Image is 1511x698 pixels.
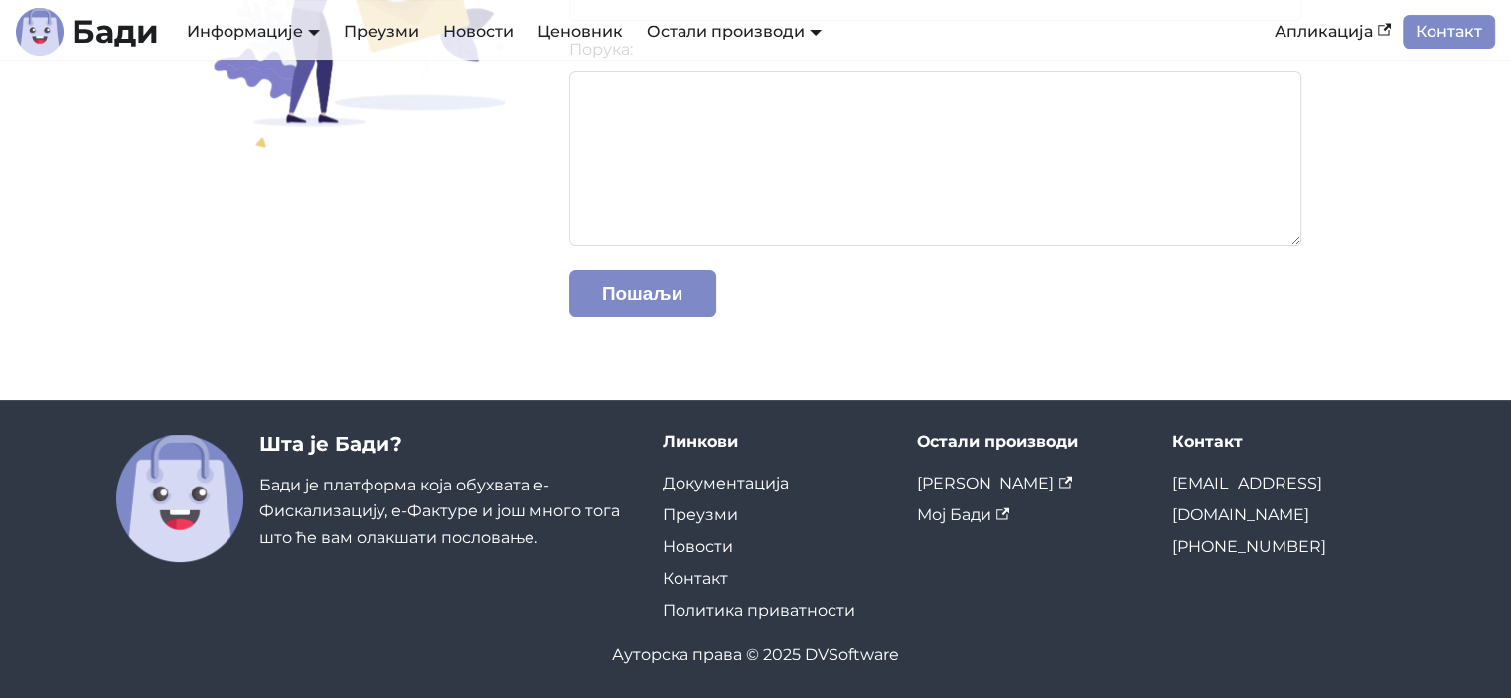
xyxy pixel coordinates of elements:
[1172,537,1326,556] a: [PHONE_NUMBER]
[16,8,159,56] a: ЛогоБади
[663,432,886,452] div: Линкови
[663,474,789,492] a: Документација
[1403,15,1495,49] a: Контакт
[663,505,738,524] a: Преузми
[663,537,733,556] a: Новости
[1172,474,1322,524] a: [EMAIL_ADDRESS][DOMAIN_NAME]
[917,474,1072,492] a: [PERSON_NAME]
[647,22,822,41] a: Остали производи
[259,432,631,457] h3: Шта је Бади?
[16,8,64,56] img: Лого
[663,601,855,620] a: Политика приватности
[1263,15,1403,49] a: Апликација
[116,642,1396,668] div: Ауторска права © 2025 DVSoftware
[1172,432,1396,452] div: Контакт
[569,270,716,317] button: Пошаљи
[917,505,1009,524] a: Мој Бади
[116,435,243,562] img: Бади
[526,15,635,49] a: Ценовник
[332,15,431,49] a: Преузми
[663,569,728,588] a: Контакт
[72,16,159,48] b: Бади
[431,15,526,49] a: Новости
[187,22,320,41] a: Информације
[917,432,1140,452] div: Остали производи
[259,432,631,562] div: Бади је платформа која обухвата е-Фискализацију, е-Фактуре и још много тога што ће вам олакшати п...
